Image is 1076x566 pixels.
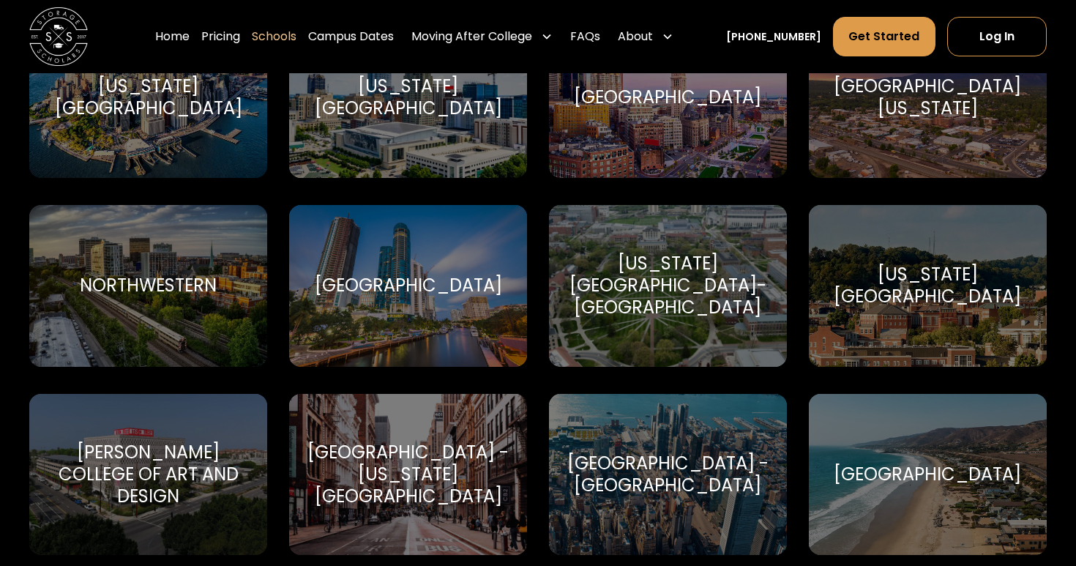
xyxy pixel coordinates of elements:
[549,394,787,556] a: Go to selected school
[549,16,787,178] a: Go to selected school
[567,453,769,496] div: [GEOGRAPHIC_DATA] - [GEOGRAPHIC_DATA]
[411,28,532,45] div: Moving After College
[618,28,653,45] div: About
[308,16,394,57] a: Campus Dates
[201,16,240,57] a: Pricing
[29,7,88,66] a: home
[809,394,1047,556] a: Go to selected school
[826,75,1029,119] div: [GEOGRAPHIC_DATA][US_STATE]
[833,17,935,56] a: Get Started
[826,264,1029,308] div: [US_STATE][GEOGRAPHIC_DATA]
[570,16,600,57] a: FAQs
[549,205,787,367] a: Go to selected school
[726,29,821,45] a: [PHONE_NUMBER]
[29,7,88,66] img: Storage Scholars main logo
[29,205,267,367] a: Go to selected school
[47,442,250,507] div: [PERSON_NAME] College of Art and Design
[307,442,509,507] div: [GEOGRAPHIC_DATA] - [US_STATE][GEOGRAPHIC_DATA]
[289,394,527,556] a: Go to selected school
[80,275,217,297] div: Northwestern
[315,275,502,297] div: [GEOGRAPHIC_DATA]
[809,16,1047,178] a: Go to selected school
[307,75,509,119] div: [US_STATE][GEOGRAPHIC_DATA]
[155,16,190,57] a: Home
[809,205,1047,367] a: Go to selected school
[289,205,527,367] a: Go to selected school
[406,16,558,57] div: Moving After College
[947,17,1047,56] a: Log In
[29,394,267,556] a: Go to selected school
[567,253,769,319] div: [US_STATE][GEOGRAPHIC_DATA]-[GEOGRAPHIC_DATA]
[612,16,679,57] div: About
[29,16,267,178] a: Go to selected school
[289,16,527,178] a: Go to selected school
[47,75,250,119] div: [US_STATE][GEOGRAPHIC_DATA]
[574,86,761,108] div: [GEOGRAPHIC_DATA]
[252,16,296,57] a: Schools
[834,463,1021,485] div: [GEOGRAPHIC_DATA]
